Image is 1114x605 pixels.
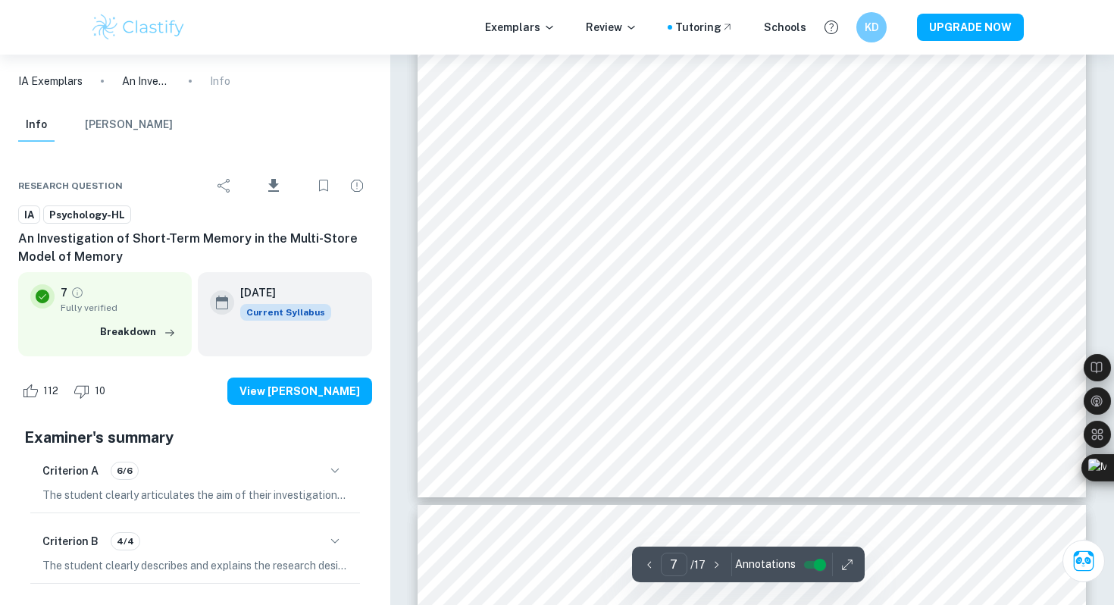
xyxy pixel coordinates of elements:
span: Fully verified [61,301,180,315]
button: Breakdown [96,321,180,343]
span: 6/6 [111,464,138,478]
h6: Criterion B [42,533,99,550]
button: Help and Feedback [818,14,844,40]
h6: [DATE] [240,284,319,301]
button: UPGRADE NOW [917,14,1024,41]
span: 4/4 [111,534,139,548]
div: Dislike [70,379,114,403]
p: Info [210,73,230,89]
span: Current Syllabus [240,304,331,321]
button: View [PERSON_NAME] [227,378,372,405]
p: Exemplars [485,19,555,36]
img: Clastify logo [90,12,186,42]
a: IA [18,205,40,224]
button: Ask Clai [1062,540,1105,582]
span: 10 [86,384,114,399]
a: Tutoring [675,19,734,36]
p: Review [586,19,637,36]
h6: KD [863,19,881,36]
p: The student clearly articulates the aim of their investigation, focusing on the effect of delay t... [42,487,348,503]
h6: Criterion A [42,462,99,479]
span: Research question [18,179,123,193]
button: Info [18,108,55,142]
div: Like [18,379,67,403]
div: Share [209,171,239,201]
div: Bookmark [308,171,339,201]
button: KD [856,12,887,42]
div: This exemplar is based on the current syllabus. Feel free to refer to it for inspiration/ideas wh... [240,304,331,321]
div: Download [243,166,305,205]
p: 7 [61,284,67,301]
p: The student clearly describes and explains the research design, detailing the independent measure... [42,557,348,574]
span: 112 [35,384,67,399]
a: Psychology-HL [43,205,131,224]
span: Annotations [735,556,796,572]
button: [PERSON_NAME] [85,108,173,142]
h6: An Investigation of Short-Term Memory in the Multi-Store Model of Memory [18,230,372,266]
span: Psychology-HL [44,208,130,223]
div: Report issue [342,171,372,201]
a: IA Exemplars [18,73,83,89]
a: Schools [764,19,806,36]
p: An Investigation of Short-Term Memory in the Multi-Store Model of Memory [122,73,171,89]
a: Grade fully verified [70,286,84,299]
h5: Examiner's summary [24,426,366,449]
span: IA [19,208,39,223]
p: / 17 [690,556,706,573]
